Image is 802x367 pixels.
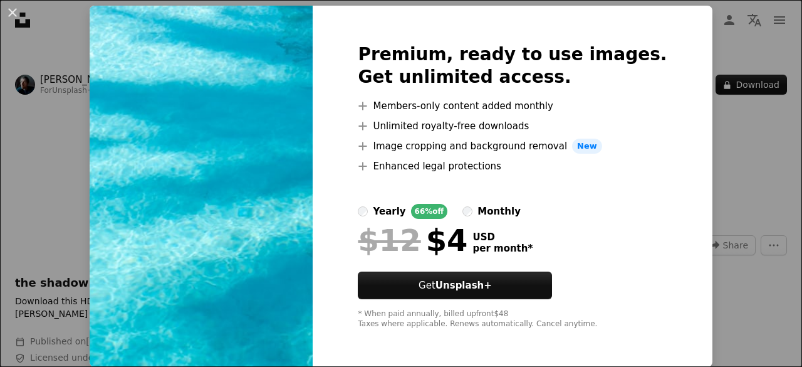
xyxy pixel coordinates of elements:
span: New [572,139,602,154]
span: USD [472,231,533,243]
img: premium_photo-1680732319707-7ad1239317ea [90,6,313,367]
span: $12 [358,224,420,257]
div: monthly [477,204,521,219]
input: yearly66%off [358,206,368,216]
h2: Premium, ready to use images. Get unlimited access. [358,43,667,88]
li: Enhanced legal protections [358,159,667,174]
button: GetUnsplash+ [358,272,552,299]
div: 66% off [411,204,448,219]
li: Unlimited royalty-free downloads [358,119,667,134]
strong: Unsplash+ [435,280,492,291]
div: yearly [373,204,405,219]
li: Members-only content added monthly [358,98,667,114]
input: monthly [462,206,472,216]
span: per month * [472,243,533,254]
li: Image cropping and background removal [358,139,667,154]
div: * When paid annually, billed upfront $48 Taxes where applicable. Renews automatically. Cancel any... [358,309,667,329]
div: $4 [358,224,467,257]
